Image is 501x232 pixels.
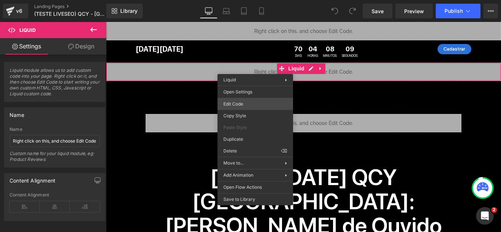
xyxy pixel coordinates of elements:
span: 2 [491,207,497,213]
button: Undo [328,4,342,18]
div: Content Alignment [10,192,100,198]
span: 08 [217,24,231,32]
span: Add Animation [223,172,285,178]
span: Open Settings [223,89,287,95]
span: Open Flow Actions [223,184,287,191]
a: Preview [395,4,433,18]
div: v6 [15,6,24,16]
a: v6 [3,4,28,18]
span: Liquid [180,41,200,52]
span: Save [372,7,384,15]
span: HORAS [202,32,212,35]
a: Design [55,38,108,55]
span: (TESTE LIVESEO) QCY - [GEOGRAPHIC_DATA]™ | A MAIOR [DATE][DATE] DA HISTÓRIA [34,11,105,17]
span: ⌫ [281,148,287,154]
span: Preview [404,7,424,15]
span: Library [120,8,138,14]
span: Duplicate [223,136,287,143]
div: Name [10,108,24,118]
iframe: Intercom live chat [476,207,494,225]
a: Mobile [253,4,270,18]
strong: [DATE][DATE] [30,23,77,32]
span: Move to... [223,160,285,166]
span: SEGUNDOS [236,32,252,35]
a: Tablet [235,4,253,18]
div: Name [10,127,100,132]
span: Save to Library [223,196,287,203]
span: Edit Code [223,101,287,107]
span: Liquid module allows us to add custom code into your page. Right click on it, and then choose Edi... [10,67,100,102]
div: Content Alignment [10,173,55,184]
a: Expand / Collapse [210,41,219,52]
span: 70 [188,24,197,32]
a: Laptop [217,4,235,18]
span: 04 [202,24,212,32]
span: Cadastrar [337,24,359,30]
span: MINUTOS [217,32,231,35]
span: DIAS [188,32,197,35]
a: New Library [106,4,143,18]
button: Publish [436,4,480,18]
span: Liquid [223,77,236,82]
a: Landing Pages [34,4,118,10]
span: Copy Style [223,113,287,119]
a: Cadastrar [332,22,365,32]
span: Liquid [19,27,36,33]
a: Desktop [200,4,217,18]
span: Publish [445,8,463,14]
button: More [483,4,498,18]
div: Custom name for your liquid module, eg: Product Reviews [10,151,100,167]
button: Redo [345,4,360,18]
span: Paste Style [223,124,287,131]
span: Delete [223,148,281,154]
span: 09 [236,24,252,32]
